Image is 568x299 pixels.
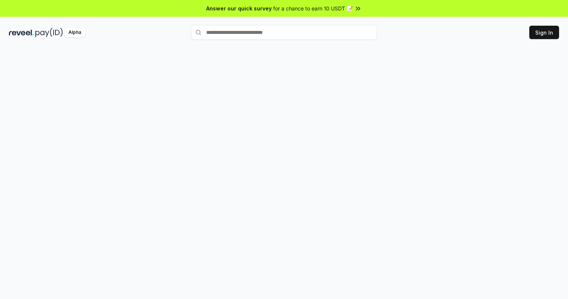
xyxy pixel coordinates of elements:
span: for a chance to earn 10 USDT 📝 [273,4,353,12]
img: pay_id [35,28,63,37]
button: Sign In [529,26,559,39]
div: Alpha [64,28,85,37]
img: reveel_dark [9,28,34,37]
span: Answer our quick survey [206,4,272,12]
